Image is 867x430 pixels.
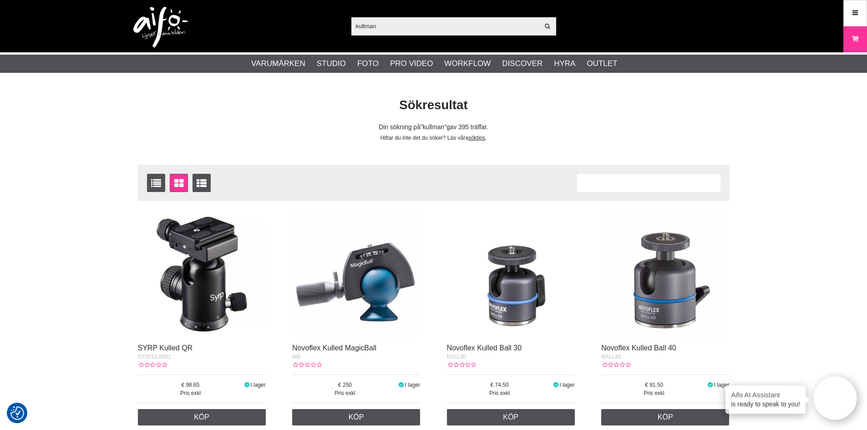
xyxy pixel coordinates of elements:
h4: Aifo AI Assistant [731,390,800,400]
i: I lager [707,382,714,388]
a: söktips [468,135,485,141]
span: Pris exkl [447,389,553,397]
div: Kundbetyg: 0 [601,361,630,369]
a: Novoflex Kulled Ball 40 [601,344,676,352]
a: Listvisning [147,174,165,192]
button: Samtyckesinställningar [10,405,24,421]
span: MB [292,354,300,360]
img: Novoflex Kulled MagicBall [292,210,420,338]
span: BALL40 [601,354,621,360]
a: Hyra [554,58,575,70]
span: 74.50 [447,381,553,389]
span: 91.50 [601,381,707,389]
span: Pris exkl [601,389,707,397]
a: Discover [502,58,543,70]
span: 250 [292,381,398,389]
a: SYRP Kulled QR [138,344,193,352]
a: Köp [447,409,575,425]
span: I lager [559,382,574,388]
a: Studio [317,58,346,70]
a: Köp [601,409,729,425]
a: Varumärken [251,58,305,70]
span: Din sökning på gav 395 träffar. [379,124,488,131]
span: Pris exkl [138,389,243,397]
span: I lager [405,382,420,388]
div: Kundbetyg: 0 [292,361,321,369]
img: logo.png [133,7,188,48]
span: I lager [714,382,729,388]
i: I lager [243,382,250,388]
div: Kundbetyg: 0 [447,361,476,369]
a: Fönstervisning [170,174,188,192]
div: Kundbetyg: 0 [138,361,167,369]
a: Foto [357,58,379,70]
span: kullman [421,124,446,131]
a: Köp [138,409,266,425]
a: Köp [292,409,420,425]
a: Pro Video [390,58,433,70]
i: I lager [398,382,405,388]
img: SYRP Kulled QR [138,210,266,338]
input: Sök produkter ... [351,19,539,33]
img: Novoflex Kulled Ball 30 [447,210,575,338]
span: 98.65 [138,381,243,389]
a: Novoflex Kulled Ball 30 [447,344,522,352]
i: I lager [553,382,560,388]
span: I lager [250,382,265,388]
span: SY0012-8001 [138,354,171,360]
a: Outlet [587,58,617,70]
span: BALL30 [447,354,466,360]
span: Hittar du inte det du söker? Läs våra [380,135,468,141]
a: Novoflex Kulled MagicBall [292,344,376,352]
div: is ready to speak to you! [725,385,806,414]
a: Workflow [444,58,491,70]
a: Utökad listvisning [193,174,211,192]
img: Revisit consent button [10,406,24,420]
img: Novoflex Kulled Ball 40 [601,210,729,338]
span: Pris exkl [292,389,398,397]
span: . [485,135,487,141]
h1: Sökresultat [131,96,736,114]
